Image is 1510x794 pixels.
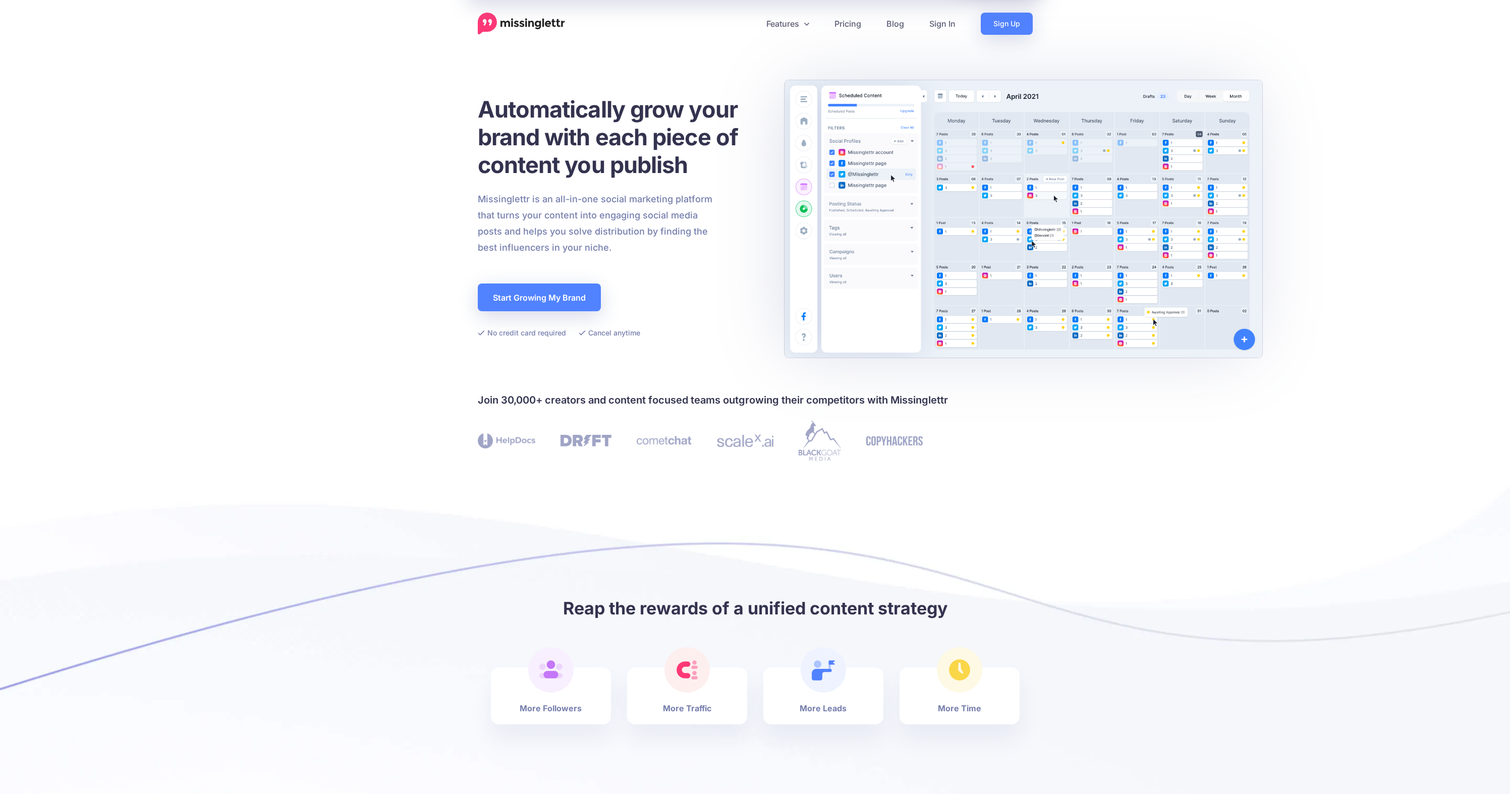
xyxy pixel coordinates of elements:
b: More Leads [800,702,847,714]
p: Missinglettr is an all-in-one social marketing platform that turns your content into engaging soc... [478,191,713,256]
b: More Followers [520,702,582,714]
a: Start Growing My Brand [478,283,601,311]
b: More Traffic [663,702,711,714]
h4: Join 30,000+ creators and content focused teams outgrowing their competitors with Missinglettr [478,392,1033,408]
h2: Reap the rewards of a unified content strategy [478,597,1033,619]
a: Features [754,13,822,35]
li: Cancel anytime [579,326,640,339]
b: More Time [938,702,981,714]
a: Sign Up [981,13,1033,35]
h1: Automatically grow your brand with each piece of content you publish [478,95,763,179]
li: No credit card required [478,326,566,339]
a: Blog [874,13,917,35]
a: Sign In [917,13,968,35]
a: Pricing [822,13,874,35]
a: Home [478,13,565,35]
